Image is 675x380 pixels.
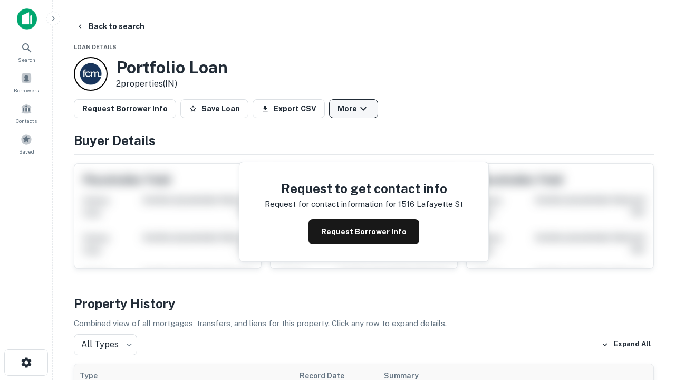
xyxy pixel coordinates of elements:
span: Search [18,55,35,64]
iframe: Chat Widget [622,296,675,346]
h4: Request to get contact info [265,179,463,198]
span: Borrowers [14,86,39,94]
a: Saved [3,129,50,158]
div: All Types [74,334,137,355]
img: capitalize-icon.png [17,8,37,30]
h3: Portfolio Loan [116,58,228,78]
span: Loan Details [74,44,117,50]
p: 1516 lafayette st [398,198,463,211]
button: More [329,99,378,118]
button: Request Borrower Info [308,219,419,244]
h4: Buyer Details [74,131,654,150]
span: Contacts [16,117,37,125]
span: Saved [19,147,34,156]
a: Contacts [3,99,50,127]
button: Expand All [599,337,654,353]
button: Export CSV [253,99,325,118]
button: Request Borrower Info [74,99,176,118]
button: Save Loan [180,99,248,118]
p: Request for contact information for [265,198,396,211]
a: Search [3,37,50,66]
h4: Property History [74,294,654,313]
a: Borrowers [3,68,50,97]
p: Combined view of all mortgages, transfers, and liens for this property. Click any row to expand d... [74,317,654,330]
p: 2 properties (IN) [116,78,228,90]
button: Back to search [72,17,149,36]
